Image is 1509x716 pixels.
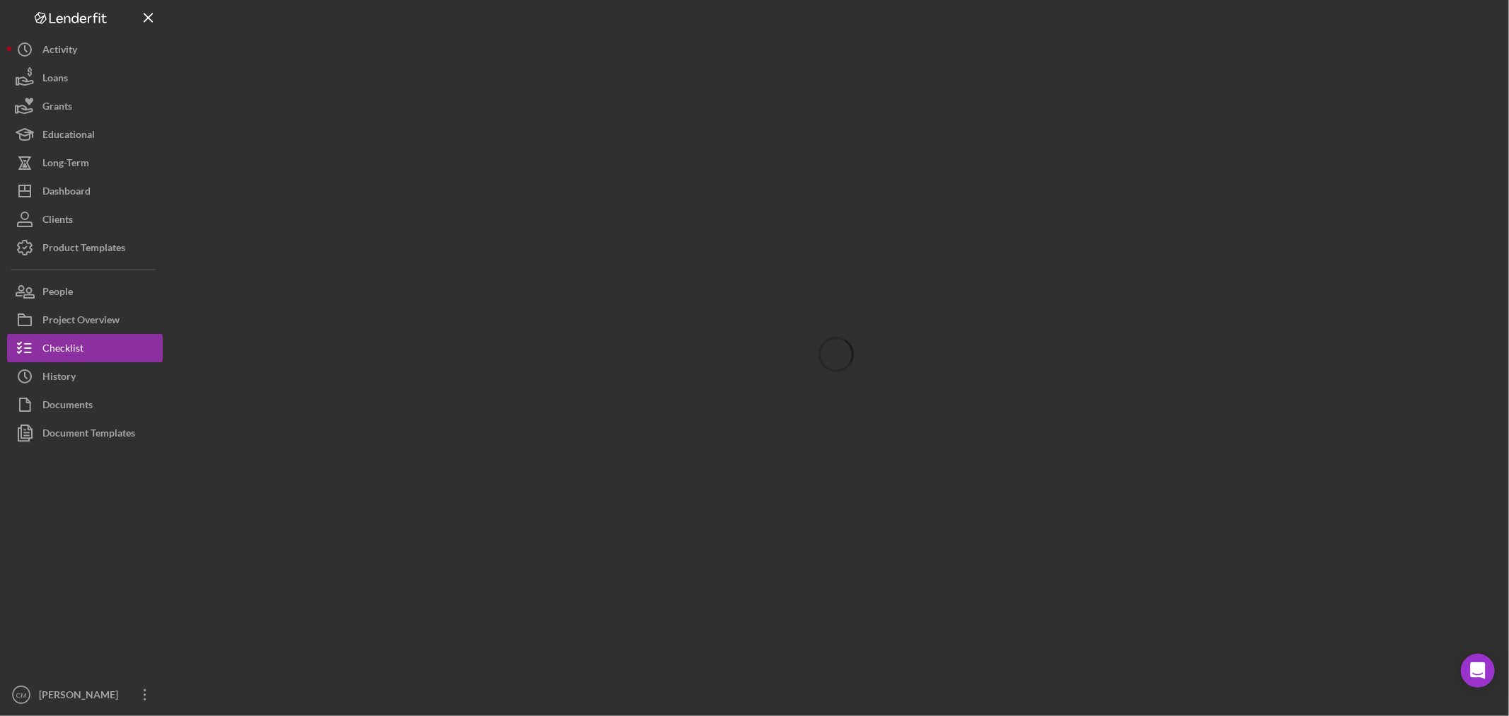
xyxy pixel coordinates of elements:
button: Clients [7,205,163,233]
div: Loans [42,64,68,96]
button: Dashboard [7,177,163,205]
div: Checklist [42,334,83,366]
div: Clients [42,205,73,237]
button: Documents [7,391,163,419]
div: People [42,277,73,309]
div: Documents [42,391,93,422]
div: Dashboard [42,177,91,209]
button: Checklist [7,334,163,362]
div: Open Intercom Messenger [1461,654,1495,688]
div: History [42,362,76,394]
div: Educational [42,120,95,152]
button: History [7,362,163,391]
button: Long-Term [7,149,163,177]
div: Document Templates [42,419,135,451]
button: Loans [7,64,163,92]
button: Grants [7,92,163,120]
button: Project Overview [7,306,163,334]
div: Product Templates [42,233,125,265]
button: Activity [7,35,163,64]
button: People [7,277,163,306]
div: Activity [42,35,77,67]
button: Educational [7,120,163,149]
button: Product Templates [7,233,163,262]
button: Document Templates [7,419,163,447]
text: CM [16,691,27,699]
div: Project Overview [42,306,120,337]
button: CM[PERSON_NAME] [7,681,163,709]
div: Grants [42,92,72,124]
div: Long-Term [42,149,89,180]
div: [PERSON_NAME] [35,681,127,712]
